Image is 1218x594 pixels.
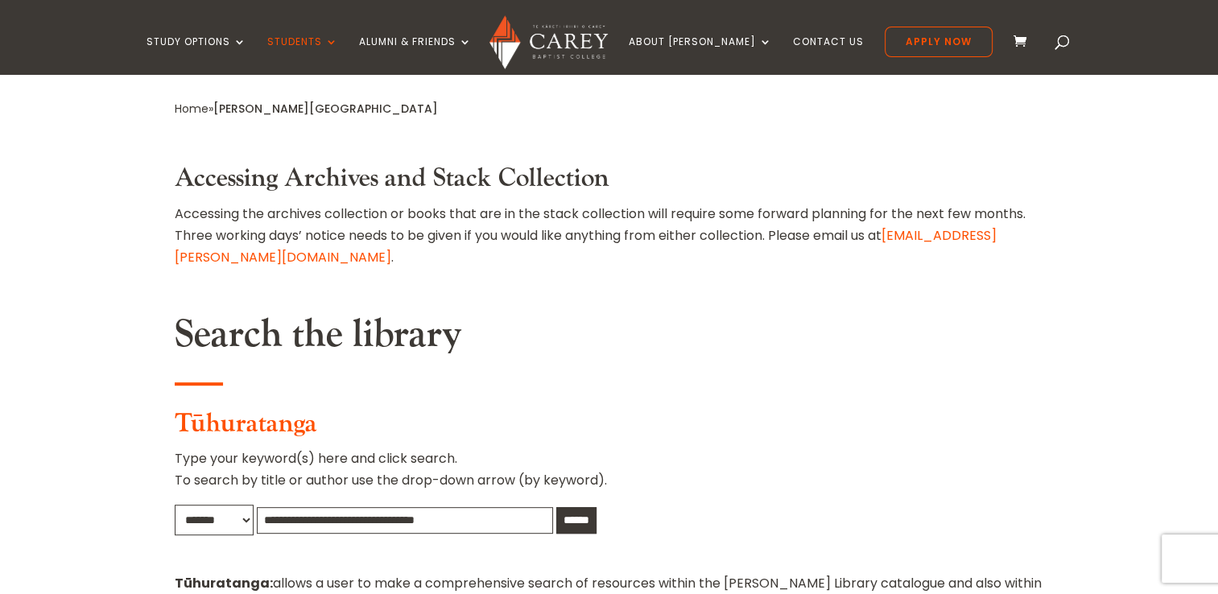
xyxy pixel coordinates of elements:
[489,15,608,69] img: Carey Baptist College
[629,36,772,74] a: About [PERSON_NAME]
[175,163,1044,202] h3: Accessing Archives and Stack Collection
[147,36,246,74] a: Study Options
[175,448,1044,504] p: Type your keyword(s) here and click search. To search by title or author use the drop-down arrow ...
[175,574,273,592] strong: Tūhuratanga:
[793,36,864,74] a: Contact Us
[885,27,993,57] a: Apply Now
[175,203,1044,269] p: Accessing the archives collection or books that are in the stack collection will require some for...
[267,36,338,74] a: Students
[213,101,438,117] span: [PERSON_NAME][GEOGRAPHIC_DATA]
[359,36,472,74] a: Alumni & Friends
[175,101,209,117] a: Home
[175,409,1044,448] h3: Tūhuratanga
[175,101,438,117] span: »
[175,311,1044,366] h2: Search the library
